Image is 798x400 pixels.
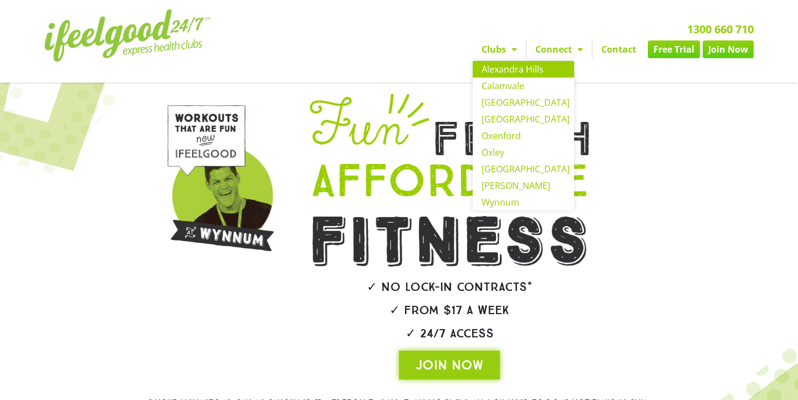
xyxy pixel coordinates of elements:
[278,281,621,293] h2: ✓ No lock-in contracts*
[703,40,754,58] a: Join Now
[399,351,500,380] a: JOIN NOW
[592,40,645,58] a: Contact
[278,304,621,316] h2: ✓ From $17 a week
[473,61,574,78] a: Alexandra Hills
[416,356,483,374] span: JOIN NOW
[526,40,592,58] a: Connect
[473,111,574,127] a: [GEOGRAPHIC_DATA]
[473,161,574,177] a: [GEOGRAPHIC_DATA]
[687,22,754,37] a: 1300 660 710
[473,194,574,211] a: Wynnum
[473,177,574,194] a: [PERSON_NAME]
[473,78,574,94] a: Calamvale
[473,127,574,144] a: Oxenford
[473,40,526,58] a: Clubs
[473,144,574,161] a: Oxley
[648,40,700,58] a: Free Trial
[473,61,574,211] ul: Clubs
[473,94,574,111] a: [GEOGRAPHIC_DATA]
[278,327,621,340] h2: ✓ 24/7 Access
[296,40,754,58] nav: Menu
